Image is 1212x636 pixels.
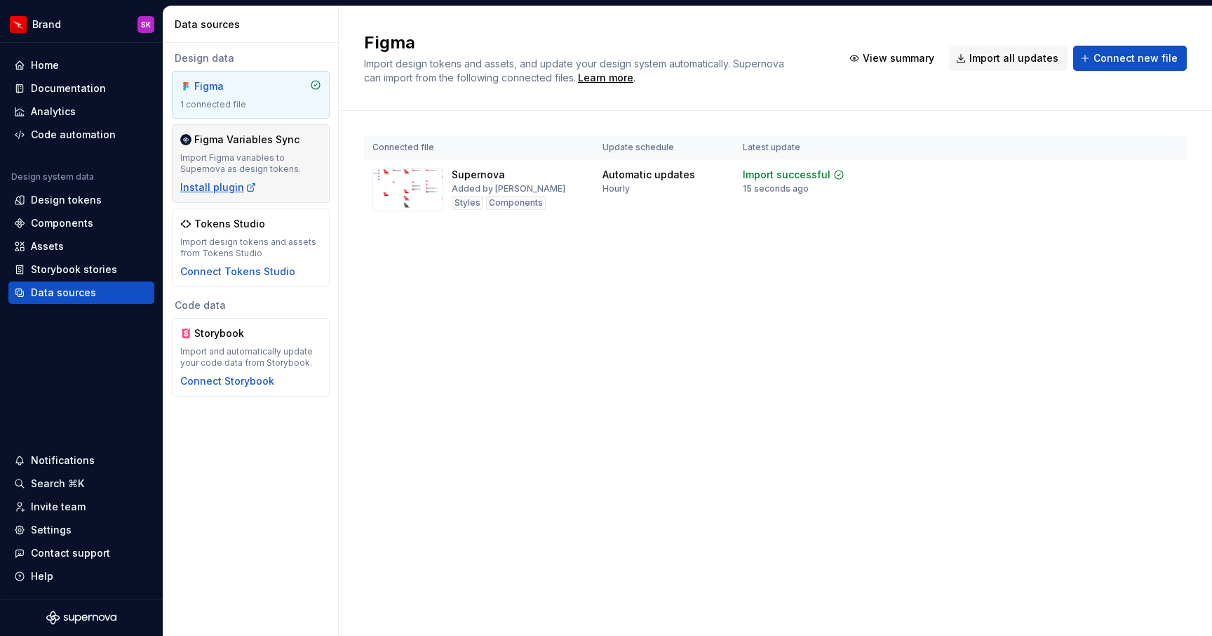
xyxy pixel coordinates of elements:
a: Settings [8,519,154,541]
div: Help [31,569,53,583]
svg: Supernova Logo [46,611,116,625]
span: Import design tokens and assets, and update your design system automatically. Supernova can impor... [364,58,787,84]
div: Invite team [31,500,86,514]
div: Styles [452,196,483,210]
div: Import successful [743,168,830,182]
div: Design system data [11,171,94,183]
a: Documentation [8,77,154,100]
div: Import design tokens and assets from Tokens Studio [180,237,321,259]
button: Install plugin [180,180,257,194]
a: Home [8,54,154,77]
button: Connect Tokens Studio [180,265,295,279]
a: Figma Variables SyncImport Figma variables to Supernova as design tokens.Install plugin [172,124,330,203]
div: Code data [172,298,330,312]
span: Import all updates [969,51,1058,65]
div: Components [31,216,93,230]
a: Data sources [8,281,154,304]
div: Supernova [452,168,505,182]
div: Analytics [31,105,76,119]
div: Import and automatically update your code data from Storybook. [180,346,321,369]
div: SK [141,19,151,30]
a: StorybookImport and automatically update your code data from Storybook.Connect Storybook [172,318,330,397]
div: Assets [31,239,64,253]
div: Data sources [175,18,332,32]
div: Data sources [31,286,96,300]
div: Home [31,58,59,72]
button: BrandSK [3,9,160,39]
a: Design tokens [8,189,154,211]
div: Figma Variables Sync [194,133,299,147]
span: View summary [863,51,934,65]
div: Design data [172,51,330,65]
div: Added by [PERSON_NAME] [452,183,565,194]
a: Analytics [8,100,154,123]
div: Import Figma variables to Supernova as design tokens. [180,152,321,175]
a: Storybook stories [8,258,154,281]
div: 1 connected file [180,99,321,110]
div: Code automation [31,128,116,142]
button: Notifications [8,449,154,472]
button: Connect Storybook [180,374,274,388]
h2: Figma [364,32,826,54]
th: Update schedule [594,136,734,159]
a: Invite team [8,496,154,518]
div: Brand [32,18,61,32]
div: Notifications [31,453,95,468]
a: Figma1 connected file [172,71,330,119]
div: Tokens Studio [194,217,265,231]
th: Connected file [364,136,594,159]
div: Contact support [31,546,110,560]
th: Latest update [734,136,880,159]
button: Connect new file [1073,46,1187,71]
div: Storybook [194,326,262,340]
a: Tokens StudioImport design tokens and assets from Tokens StudioConnect Tokens Studio [172,208,330,287]
span: . [576,73,635,84]
div: Hourly [602,183,630,194]
div: Automatic updates [602,168,695,182]
button: Search ⌘K [8,472,154,495]
button: Import all updates [949,46,1068,71]
div: Components [486,196,546,210]
button: View summary [842,46,943,71]
img: 6b187050-a3ed-48aa-8485-808e17fcee26.png [10,16,27,33]
div: Design tokens [31,193,102,207]
button: Help [8,565,154,588]
a: Assets [8,235,154,258]
a: Code automation [8,124,154,146]
a: Learn more [578,71,633,85]
div: 15 seconds ago [743,183,809,194]
a: Components [8,212,154,234]
div: Storybook stories [31,263,117,277]
div: Documentation [31,81,106,95]
div: Figma [194,79,262,93]
div: Settings [31,523,72,537]
button: Contact support [8,542,154,564]
span: Connect new file [1093,51,1178,65]
div: Search ⌘K [31,477,84,491]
